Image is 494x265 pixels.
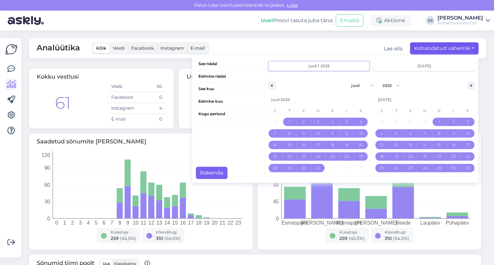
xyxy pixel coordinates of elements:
[409,139,412,151] span: 13
[311,106,325,116] span: N
[103,220,105,226] tspan: 6
[418,139,432,151] button: 14
[149,220,154,226] tspan: 12
[354,151,369,162] button: 27
[403,151,418,162] button: 20
[395,128,398,139] span: 5
[288,128,291,139] span: 8
[336,14,363,27] button: Emailid
[316,151,321,162] span: 24
[340,139,354,151] button: 19
[297,151,311,162] button: 23
[418,151,432,162] button: 21
[451,151,456,162] span: 23
[287,162,292,174] span: 29
[359,151,363,162] span: 27
[418,128,432,139] button: 7
[340,106,354,116] span: L
[325,151,340,162] button: 25
[325,116,340,128] button: 4
[389,128,404,139] button: 5
[466,128,470,139] span: 10
[311,162,325,174] button: 31
[354,106,369,116] span: P
[396,220,411,226] tspan: Reede
[452,139,455,151] span: 16
[297,106,311,116] span: K
[311,116,325,128] button: 3
[394,162,398,174] span: 26
[96,45,106,51] span: Kõik
[437,139,441,151] span: 15
[409,128,412,139] span: 6
[339,235,347,241] span: 259
[303,116,305,128] span: 2
[156,220,162,226] tspan: 13
[344,151,349,162] span: 26
[403,106,418,116] span: K
[461,116,475,128] button: 3
[423,139,427,151] span: 14
[403,128,418,139] button: 6
[137,81,166,92] td: 56
[446,162,461,174] button: 30
[118,220,121,226] tspan: 8
[268,94,368,106] div: juuli 2025
[192,83,264,95] button: See kuu
[120,235,136,241] span: ( 45.5 %)
[268,128,282,139] button: 7
[273,151,277,162] span: 21
[192,70,264,82] span: Eelmine nädal
[437,162,442,174] span: 29
[302,151,306,162] span: 23
[316,128,320,139] span: 10
[426,16,435,25] div: SS
[107,81,137,92] td: Veeb
[273,199,279,204] tspan: 45
[37,42,80,55] span: Analüütika
[282,116,297,128] button: 1
[349,235,365,241] span: ( 45.5 %)
[371,15,410,26] div: Aktiivne
[432,106,446,116] span: R
[461,162,475,174] button: 31
[461,139,475,151] button: 17
[359,139,363,151] span: 20
[339,229,365,235] div: Külastaja
[373,61,475,71] input: Continuous
[273,139,277,151] span: 14
[423,151,427,162] span: 21
[204,220,210,226] tspan: 19
[380,151,384,162] span: 18
[432,139,446,151] button: 15
[95,220,98,226] tspan: 5
[285,2,300,8] span: Luba
[384,45,402,53] button: Lae alla
[340,128,354,139] button: 12
[287,151,292,162] span: 22
[375,151,389,162] button: 18
[316,162,320,174] span: 31
[172,220,178,226] tspan: 15
[282,151,297,162] button: 22
[375,162,389,174] button: 25
[325,106,340,116] span: R
[424,128,426,139] span: 7
[408,162,413,174] span: 27
[393,235,409,241] span: ( 54.5 %)
[359,128,363,139] span: 13
[466,139,470,151] span: 17
[196,220,202,226] tspan: 18
[261,17,333,24] div: Proovi tasuta juba täna:
[297,128,311,139] button: 9
[37,73,79,80] span: Kokku vestlusi
[375,94,475,106] div: [DATE]
[453,128,455,139] span: 9
[446,139,461,151] button: 16
[44,182,50,188] tspan: 60
[192,95,264,107] span: Eelmine kuu
[282,162,297,174] button: 29
[71,220,74,226] tspan: 2
[268,162,282,174] button: 28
